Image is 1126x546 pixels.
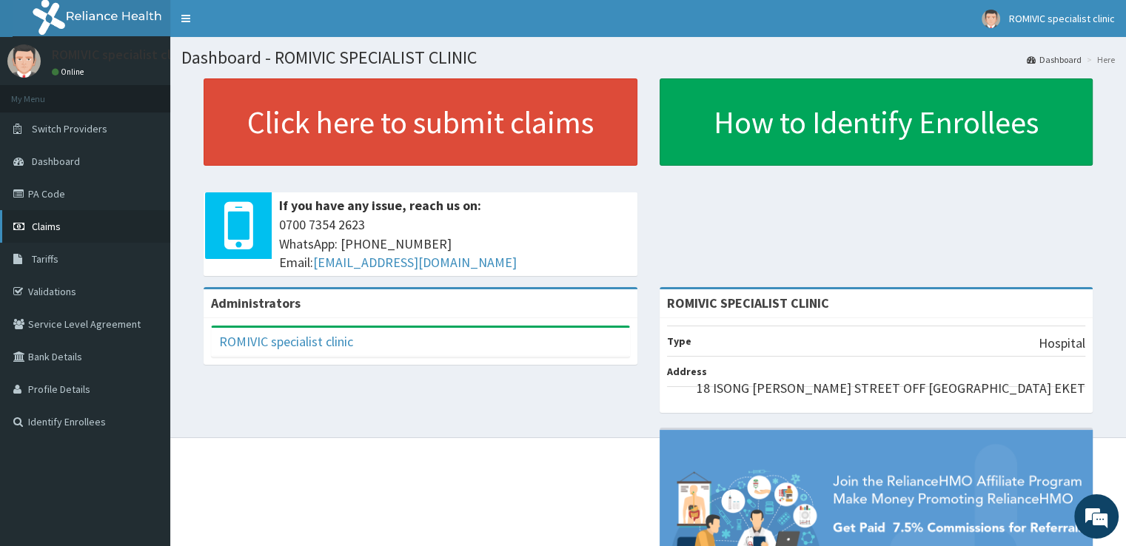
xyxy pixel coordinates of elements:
[667,365,707,378] b: Address
[219,333,353,350] a: ROMIVIC specialist clinic
[204,78,637,166] a: Click here to submit claims
[1009,12,1115,25] span: ROMIVIC specialist clinic
[32,122,107,135] span: Switch Providers
[52,67,87,77] a: Online
[313,254,517,271] a: [EMAIL_ADDRESS][DOMAIN_NAME]
[667,294,829,311] strong: ROMIVIC SPECIALIST CLINIC
[667,334,691,348] b: Type
[1039,334,1085,353] p: Hospital
[1083,53,1115,66] li: Here
[1027,53,1082,66] a: Dashboard
[697,379,1085,398] p: 18 ISONG [PERSON_NAME] STREET OFF [GEOGRAPHIC_DATA] EKET
[279,215,630,272] span: 0700 7354 2623 WhatsApp: [PHONE_NUMBER] Email:
[660,78,1093,166] a: How to Identify Enrollees
[52,48,191,61] p: ROMIVIC specialist clinic
[32,252,58,266] span: Tariffs
[32,155,80,168] span: Dashboard
[181,48,1115,67] h1: Dashboard - ROMIVIC SPECIALIST CLINIC
[32,220,61,233] span: Claims
[7,44,41,78] img: User Image
[279,197,481,214] b: If you have any issue, reach us on:
[982,10,1000,28] img: User Image
[211,294,301,311] b: Administrators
